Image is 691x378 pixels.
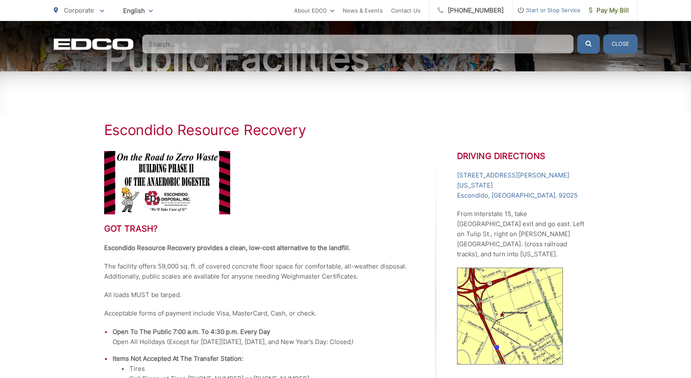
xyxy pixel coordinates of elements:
[54,38,134,50] a: EDCD logo. Return to the homepage.
[104,261,415,282] p: The facility offers 59,000 sq. ft. of covered concrete floor space for comfortable, all-weather d...
[54,37,638,79] h2: Public Facilities
[343,5,383,16] a: News & Events
[104,224,415,234] h2: Got trash?
[104,122,587,138] h1: Escondido Resource Recovery
[457,268,563,365] img: image
[457,170,587,201] a: [STREET_ADDRESS][PERSON_NAME][US_STATE]Escondido, [GEOGRAPHIC_DATA]. 92025
[104,244,350,252] strong: Escondido Resource Recovery provides a clean, low-cost alternative to the landfill.
[391,5,420,16] a: Contact Us
[104,308,415,318] p: Acceptable forms of payment include Visa, MasterCard, Cash, or check.
[351,338,353,346] em: )
[117,3,159,18] span: English
[104,290,415,300] p: All loads MUST be tarped.
[113,327,415,347] li: Open All Holidays (Except for [DATE][DATE], [DATE], and New Year’s Day: Closed
[577,34,600,54] button: Submit the search query.
[64,6,94,14] span: Corporate
[113,328,270,336] strong: Open To The Public 7:00 a.m. To 4:30 p.m. Every Day
[603,34,638,54] button: Close
[294,5,334,16] a: About EDCO
[142,34,574,54] input: Search
[457,151,587,161] h2: Driving Directions
[113,355,243,362] strong: Items Not Accepted At The Transfer Station:
[457,209,587,259] p: From Interstate 15, take [GEOGRAPHIC_DATA] exit and go east. Left on Tulip St., right on [PERSON_...
[589,5,629,16] span: Pay My Bill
